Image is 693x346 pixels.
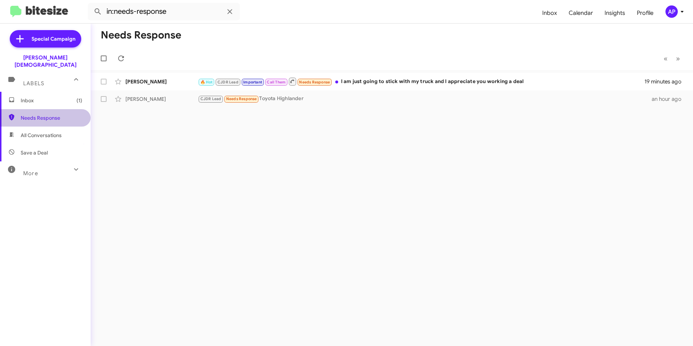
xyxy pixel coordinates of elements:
span: Save a Deal [21,149,48,156]
div: I am just going to stick with my truck and I appreciate you working a deal [198,77,644,86]
h1: Needs Response [101,29,181,41]
div: Toyota Highlander [198,95,652,103]
span: Needs Response [21,114,82,121]
span: « [664,54,668,63]
a: Insights [599,3,631,24]
a: Profile [631,3,659,24]
span: Call Them [267,80,286,85]
span: Labels [23,80,44,87]
button: Previous [659,51,672,66]
span: CJDR Lead [217,80,238,85]
a: Special Campaign [10,30,81,48]
span: Important [243,80,262,85]
span: » [676,54,680,63]
span: All Conversations [21,132,62,139]
a: Calendar [563,3,599,24]
button: Next [672,51,684,66]
span: 🔥 Hot [200,80,213,85]
button: AP [659,5,685,18]
a: Inbox [536,3,563,24]
input: Search [88,3,240,20]
span: CJDR Lead [200,96,221,101]
span: Needs Response [299,80,330,85]
div: [PERSON_NAME] [125,95,198,103]
span: Inbox [21,97,82,104]
div: AP [665,5,678,18]
div: an hour ago [652,95,687,103]
div: [PERSON_NAME] [125,78,198,85]
div: 19 minutes ago [644,78,687,85]
span: More [23,170,38,177]
span: Special Campaign [32,35,75,42]
span: (1) [76,97,82,104]
nav: Page navigation example [660,51,684,66]
span: Needs Response [226,96,257,101]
